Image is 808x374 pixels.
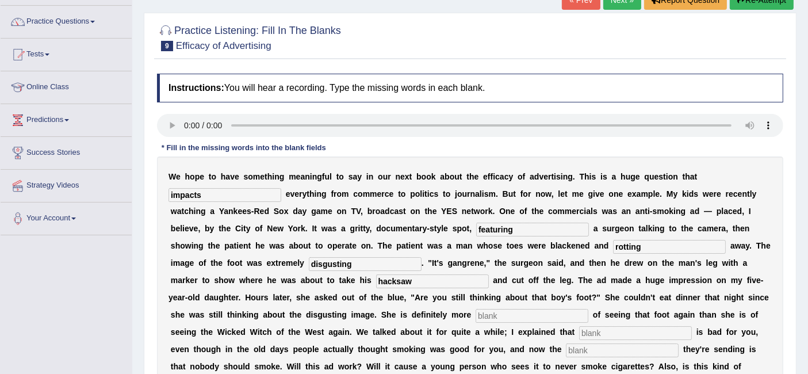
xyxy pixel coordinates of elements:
[398,189,401,199] b: t
[381,189,384,199] b: r
[443,189,446,199] b: t
[446,189,451,199] b: o
[1,170,132,199] a: Strategy Videos
[378,172,383,181] b: o
[369,172,374,181] b: n
[509,172,514,181] b: y
[194,207,196,216] b: i
[351,207,357,216] b: T
[1,39,132,67] a: Tests
[251,207,254,216] b: -
[450,172,455,181] b: o
[316,207,321,216] b: a
[600,189,604,199] b: e
[480,189,482,199] b: l
[579,189,584,199] b: e
[541,189,546,199] b: o
[401,189,406,199] b: o
[210,207,215,216] b: a
[513,189,516,199] b: t
[666,172,668,181] b: i
[405,172,409,181] b: x
[565,189,568,199] b: t
[440,172,445,181] b: a
[608,189,614,199] b: o
[560,189,565,199] b: e
[649,172,654,181] b: u
[584,172,589,181] b: h
[336,172,339,181] b: t
[506,207,511,216] b: n
[432,207,437,216] b: e
[695,172,698,181] b: t
[274,172,279,181] b: n
[376,207,381,216] b: o
[654,172,659,181] b: e
[225,172,230,181] b: a
[534,172,539,181] b: d
[523,172,526,181] b: f
[561,172,563,181] b: i
[694,189,698,199] b: s
[1,6,132,35] a: Practice Questions
[361,207,363,216] b: ,
[334,189,336,199] b: r
[738,189,742,199] b: e
[311,207,316,216] b: g
[286,189,290,199] b: e
[300,172,305,181] b: a
[524,207,527,216] b: f
[310,172,312,181] b: i
[466,172,469,181] b: t
[563,172,568,181] b: n
[539,207,544,216] b: e
[196,207,201,216] b: n
[593,189,595,199] b: i
[376,274,489,288] input: blank
[462,207,467,216] b: n
[317,172,322,181] b: g
[219,207,224,216] b: Y
[508,189,514,199] b: u
[543,172,548,181] b: e
[260,172,265,181] b: e
[302,207,307,216] b: y
[714,189,717,199] b: r
[279,207,284,216] b: o
[390,207,395,216] b: c
[556,172,561,181] b: s
[315,189,317,199] b: i
[480,207,485,216] b: o
[519,207,524,216] b: o
[535,189,541,199] b: n
[1,137,132,166] a: Success Stories
[588,189,593,199] b: g
[411,207,416,216] b: o
[586,207,591,216] b: a
[683,172,686,181] b: t
[169,188,281,202] input: blank
[558,207,565,216] b: m
[233,207,238,216] b: k
[682,189,687,199] b: k
[322,172,325,181] b: f
[635,172,640,181] b: e
[321,207,328,216] b: m
[211,172,216,181] b: o
[667,189,673,199] b: M
[742,189,748,199] b: n
[177,207,182,216] b: a
[209,172,212,181] b: t
[579,326,692,340] input: blank
[747,189,750,199] b: t
[545,189,551,199] b: w
[504,172,509,181] b: c
[244,172,248,181] b: s
[290,189,295,199] b: v
[673,189,678,199] b: y
[459,172,462,181] b: t
[176,172,181,181] b: e
[353,189,358,199] b: c
[454,172,459,181] b: u
[389,189,394,199] b: e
